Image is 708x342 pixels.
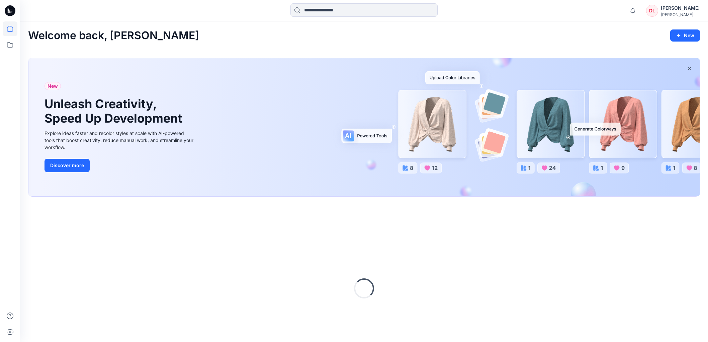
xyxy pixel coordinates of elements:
[670,29,700,42] button: New
[45,159,90,172] button: Discover more
[45,159,195,172] a: Discover more
[45,130,195,151] div: Explore ideas faster and recolor styles at scale with AI-powered tools that boost creativity, red...
[45,97,185,126] h1: Unleash Creativity, Speed Up Development
[661,12,700,17] div: [PERSON_NAME]
[28,29,199,42] h2: Welcome back, [PERSON_NAME]
[646,5,658,17] div: DL
[661,4,700,12] div: [PERSON_NAME]
[48,82,58,90] span: New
